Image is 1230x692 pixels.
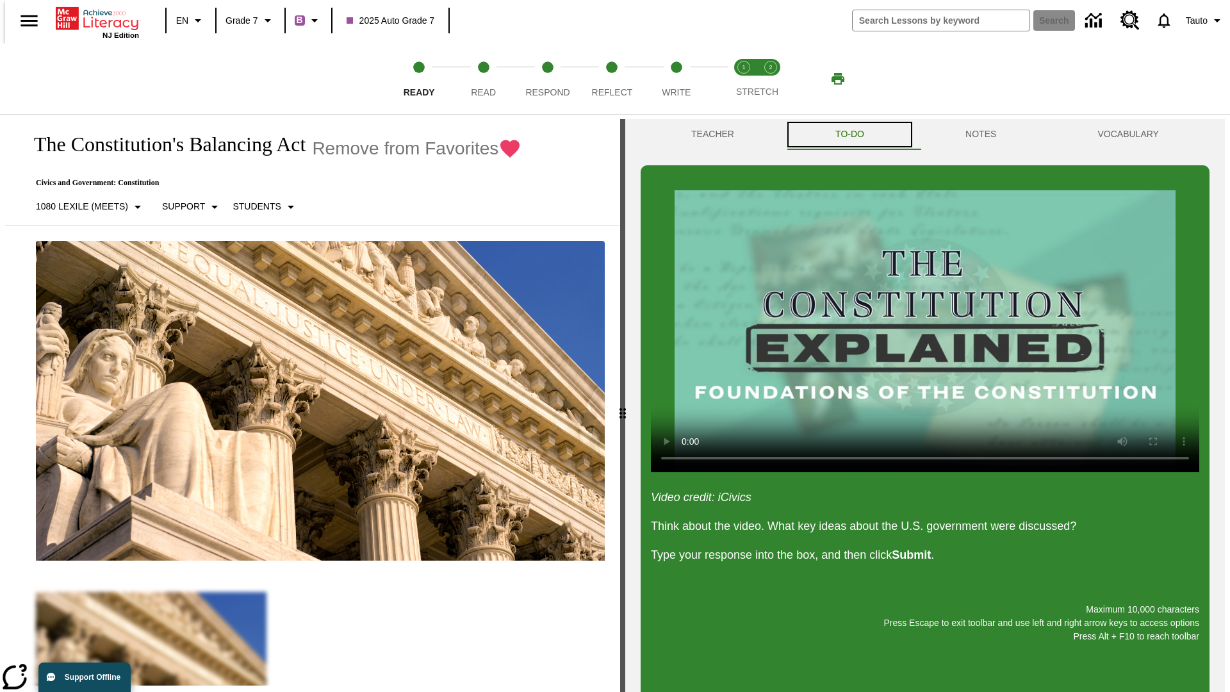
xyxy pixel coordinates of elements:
[651,616,1199,630] p: Press Escape to exit toolbar and use left and right arrow keys to access options
[651,603,1199,616] p: Maximum 10,000 characters
[446,44,520,114] button: Read step 2 of 5
[20,178,521,188] p: Civics and Government: Constitution
[56,4,139,39] div: Home
[382,44,456,114] button: Ready step 1 of 5
[639,44,714,114] button: Write step 5 of 5
[785,119,915,150] button: TO-DO
[752,44,789,114] button: Stretch Respond step 2 of 2
[511,44,585,114] button: Respond step 3 of 5
[38,663,131,692] button: Support Offline
[290,9,327,32] button: Boost Class color is purple. Change class color
[157,195,227,218] button: Scaffolds, Support
[736,86,778,97] span: STRETCH
[36,200,128,213] p: 1080 Lexile (Meets)
[471,87,496,97] span: Read
[220,9,281,32] button: Grade: Grade 7, Select a grade
[170,9,211,32] button: Language: EN, Select a language
[651,630,1199,643] p: Press Alt + F10 to reach toolbar
[31,195,151,218] button: Select Lexile, 1080 Lexile (Meets)
[10,2,48,40] button: Open side menu
[1181,9,1230,32] button: Profile/Settings
[176,14,188,28] span: EN
[769,64,772,70] text: 2
[347,14,435,28] span: 2025 Auto Grade 7
[36,241,605,561] img: The U.S. Supreme Court Building displays the phrase, "Equal Justice Under Law."
[5,10,187,22] body: Maximum 10,000 characters Press Escape to exit toolbar and use left and right arrow keys to acces...
[625,119,1225,692] div: activity
[20,133,306,156] h1: The Constitution's Balancing Act
[5,119,620,686] div: reading
[853,10,1029,31] input: search field
[1078,3,1113,38] a: Data Center
[65,673,120,682] span: Support Offline
[915,119,1047,150] button: NOTES
[525,87,570,97] span: Respond
[742,64,745,70] text: 1
[641,119,1209,150] div: Instructional Panel Tabs
[312,138,498,159] span: Remove from Favorites
[233,200,281,213] p: Students
[227,195,303,218] button: Select Student
[892,548,931,561] strong: Submit
[651,547,1199,564] p: Type your response into the box, and then click .
[641,119,785,150] button: Teacher
[404,87,435,97] span: Ready
[662,87,691,97] span: Write
[1147,4,1181,37] a: Notifications
[651,491,751,504] em: Video credit: iCivics
[312,137,521,160] button: Remove from Favorites - The Constitution's Balancing Act
[725,44,762,114] button: Stretch Read step 1 of 2
[162,200,205,213] p: Support
[297,12,303,28] span: B
[1047,119,1209,150] button: VOCABULARY
[102,31,139,39] span: NJ Edition
[651,518,1199,535] p: Think about the video. What key ideas about the U.S. government were discussed?
[592,87,633,97] span: Reflect
[620,119,625,692] div: Press Enter or Spacebar and then press right and left arrow keys to move the slider
[575,44,649,114] button: Reflect step 4 of 5
[225,14,258,28] span: Grade 7
[1113,3,1147,38] a: Resource Center, Will open in new tab
[1186,14,1208,28] span: Tauto
[817,67,858,90] button: Print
